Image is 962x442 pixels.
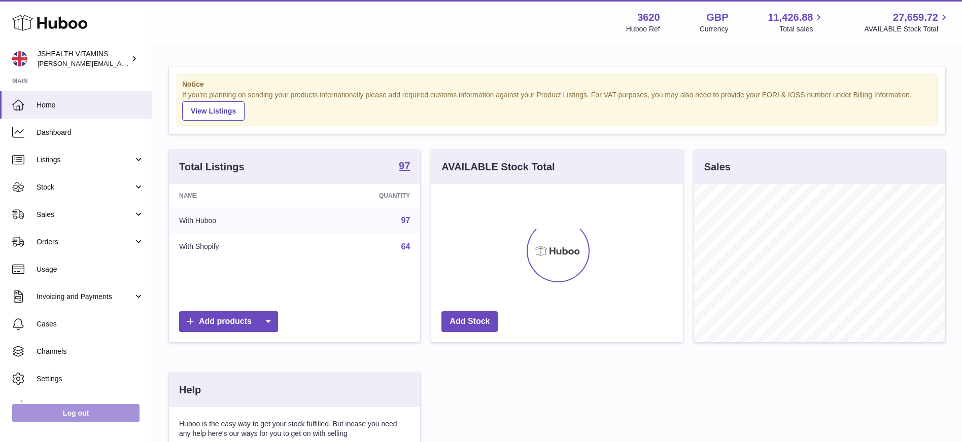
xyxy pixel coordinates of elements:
[169,207,304,234] td: With Huboo
[179,311,278,332] a: Add products
[37,128,144,137] span: Dashboard
[401,216,410,225] a: 97
[12,404,140,422] a: Log out
[768,11,824,34] a: 11,426.88 Total sales
[399,161,410,173] a: 97
[864,24,950,34] span: AVAILABLE Stock Total
[637,11,660,24] strong: 3620
[37,100,144,110] span: Home
[706,11,728,24] strong: GBP
[441,160,555,174] h3: AVAILABLE Stock Total
[182,90,932,121] div: If you're planning on sending your products internationally please add required customs informati...
[37,319,144,329] span: Cases
[169,234,304,260] td: With Shopify
[37,401,144,411] span: Returns
[893,11,938,24] span: 27,659.72
[37,237,133,247] span: Orders
[182,80,932,89] strong: Notice
[768,11,813,24] span: 11,426.88
[304,184,420,207] th: Quantity
[37,347,144,356] span: Channels
[779,24,824,34] span: Total sales
[704,160,731,174] h3: Sales
[37,292,133,302] span: Invoicing and Payments
[179,383,201,397] h3: Help
[700,24,729,34] div: Currency
[401,242,410,251] a: 64
[37,374,144,384] span: Settings
[169,184,304,207] th: Name
[12,51,27,66] img: francesca@jshealthvitamins.com
[37,182,133,192] span: Stock
[179,419,410,438] p: Huboo is the easy way to get your stock fulfilled. But incase you need any help here's our ways f...
[38,59,203,67] span: [PERSON_NAME][EMAIL_ADDRESS][DOMAIN_NAME]
[626,24,660,34] div: Huboo Ref
[864,11,950,34] a: 27,659.72 AVAILABLE Stock Total
[37,265,144,274] span: Usage
[37,210,133,219] span: Sales
[38,49,129,68] div: JSHEALTH VITAMINS
[37,155,133,165] span: Listings
[179,160,245,174] h3: Total Listings
[441,311,498,332] a: Add Stock
[399,161,410,171] strong: 97
[182,101,245,121] a: View Listings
